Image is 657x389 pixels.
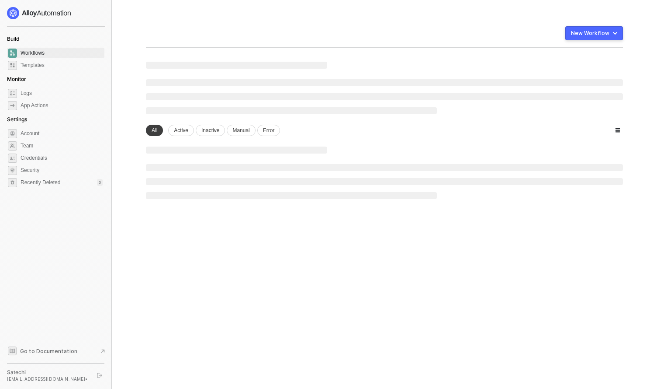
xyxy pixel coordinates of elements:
span: credentials [8,154,17,163]
span: Monitor [7,76,26,82]
span: Team [21,140,103,151]
span: marketplace [8,61,17,70]
div: Inactive [196,125,225,136]
div: App Actions [21,102,48,109]
div: [EMAIL_ADDRESS][DOMAIN_NAME] • [7,376,89,382]
span: Templates [21,60,103,70]
div: Error [257,125,280,136]
span: team [8,141,17,151]
span: Settings [7,116,27,123]
a: Knowledge Base [7,346,105,356]
span: document-arrow [98,347,107,356]
span: settings [8,178,17,187]
span: icon-app-actions [8,101,17,110]
a: logo [7,7,104,19]
span: Go to Documentation [20,347,77,355]
div: New Workflow [571,30,609,37]
div: 0 [97,179,103,186]
span: Credentials [21,153,103,163]
span: Security [21,165,103,175]
span: documentation [8,347,17,355]
img: logo [7,7,72,19]
span: logout [97,373,102,378]
span: Build [7,35,19,42]
span: dashboard [8,49,17,58]
div: Manual [227,125,255,136]
span: settings [8,129,17,138]
span: Account [21,128,103,139]
button: New Workflow [565,26,623,40]
span: icon-logs [8,89,17,98]
span: Logs [21,88,103,98]
div: Active [168,125,194,136]
div: Satechi [7,369,89,376]
span: Recently Deleted [21,179,60,186]
span: Workflows [21,48,103,58]
div: All [146,125,163,136]
span: security [8,166,17,175]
